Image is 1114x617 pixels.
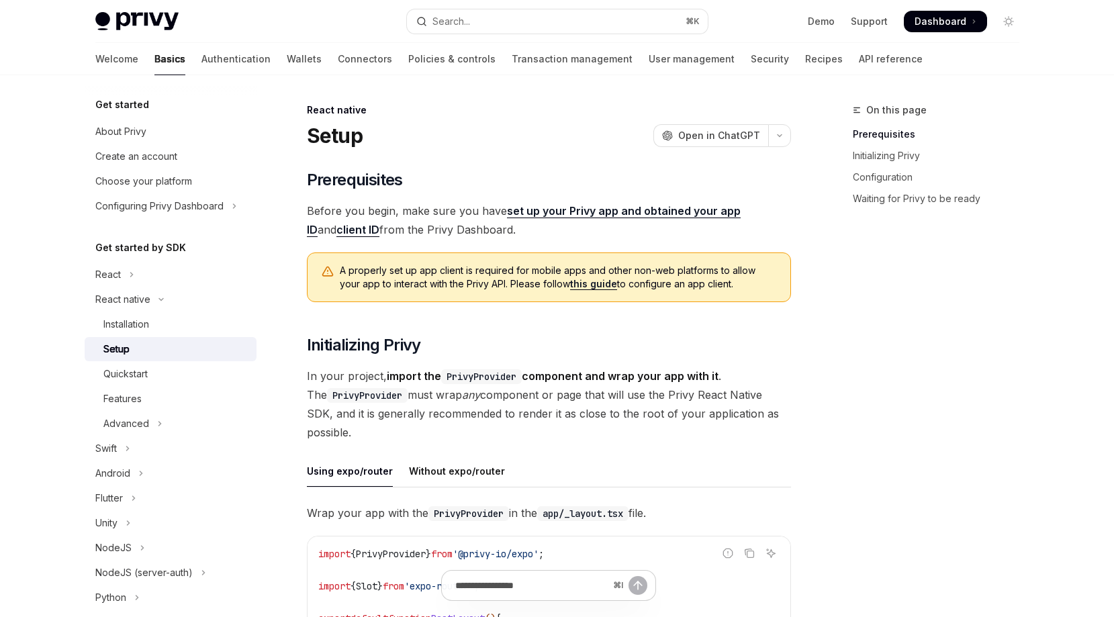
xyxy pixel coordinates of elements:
[95,148,177,164] div: Create an account
[805,43,843,75] a: Recipes
[85,337,257,361] a: Setup
[327,388,408,403] code: PrivyProvider
[408,43,496,75] a: Policies & controls
[85,362,257,386] a: Quickstart
[95,589,126,606] div: Python
[307,124,363,148] h1: Setup
[441,369,522,384] code: PrivyProvider
[853,124,1030,145] a: Prerequisites
[719,544,737,562] button: Report incorrect code
[426,548,431,560] span: }
[915,15,966,28] span: Dashboard
[95,515,118,531] div: Unity
[537,506,629,521] code: app/_layout.tsx
[95,291,150,307] div: React native
[95,43,138,75] a: Welcome
[95,490,123,506] div: Flutter
[321,265,334,279] svg: Warning
[570,278,617,290] a: this guide
[103,366,148,382] div: Quickstart
[432,13,470,30] div: Search...
[904,11,987,32] a: Dashboard
[95,198,224,214] div: Configuring Privy Dashboard
[629,576,647,595] button: Send message
[85,536,257,560] button: Toggle NodeJS section
[85,412,257,436] button: Toggle Advanced section
[453,548,539,560] span: '@privy-io/expo'
[866,102,927,118] span: On this page
[762,544,780,562] button: Ask AI
[686,16,700,27] span: ⌘ K
[653,124,768,147] button: Open in ChatGPT
[85,287,257,312] button: Toggle React native section
[539,548,544,560] span: ;
[85,561,257,585] button: Toggle NodeJS (server-auth) section
[307,504,791,522] span: Wrap your app with the in the file.
[751,43,789,75] a: Security
[103,416,149,432] div: Advanced
[338,43,392,75] a: Connectors
[287,43,322,75] a: Wallets
[318,548,351,560] span: import
[853,188,1030,209] a: Waiting for Privy to be ready
[85,144,257,169] a: Create an account
[85,263,257,287] button: Toggle React section
[85,387,257,411] a: Features
[95,267,121,283] div: React
[95,12,179,31] img: light logo
[85,169,257,193] a: Choose your platform
[103,341,130,357] div: Setup
[307,455,393,487] div: Using expo/router
[307,204,741,237] a: set up your Privy app and obtained your app ID
[201,43,271,75] a: Authentication
[95,97,149,113] h5: Get started
[95,124,146,140] div: About Privy
[85,461,257,485] button: Toggle Android section
[678,129,760,142] span: Open in ChatGPT
[998,11,1019,32] button: Toggle dark mode
[307,169,403,191] span: Prerequisites
[431,548,453,560] span: from
[85,194,257,218] button: Toggle Configuring Privy Dashboard section
[649,43,735,75] a: User management
[85,436,257,461] button: Toggle Swift section
[85,511,257,535] button: Toggle Unity section
[462,388,480,401] em: any
[409,455,505,487] div: Without expo/router
[95,240,186,256] h5: Get started by SDK
[95,173,192,189] div: Choose your platform
[307,201,791,239] span: Before you begin, make sure you have and from the Privy Dashboard.
[95,565,193,581] div: NodeJS (server-auth)
[85,120,257,144] a: About Privy
[853,167,1030,188] a: Configuration
[387,369,718,383] strong: import the component and wrap your app with it
[95,540,132,556] div: NodeJS
[851,15,888,28] a: Support
[85,312,257,336] a: Installation
[95,465,130,481] div: Android
[103,316,149,332] div: Installation
[455,571,608,600] input: Ask a question...
[741,544,758,562] button: Copy the contents from the code block
[340,264,777,291] span: A properly set up app client is required for mobile apps and other non-web platforms to allow you...
[859,43,923,75] a: API reference
[512,43,633,75] a: Transaction management
[356,548,426,560] span: PrivyProvider
[336,223,379,237] a: client ID
[85,585,257,610] button: Toggle Python section
[307,334,421,356] span: Initializing Privy
[307,367,791,442] span: In your project, . The must wrap component or page that will use the Privy React Native SDK, and ...
[853,145,1030,167] a: Initializing Privy
[154,43,185,75] a: Basics
[407,9,708,34] button: Open search
[85,486,257,510] button: Toggle Flutter section
[428,506,509,521] code: PrivyProvider
[95,440,117,457] div: Swift
[307,103,791,117] div: React native
[351,548,356,560] span: {
[808,15,835,28] a: Demo
[103,391,142,407] div: Features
